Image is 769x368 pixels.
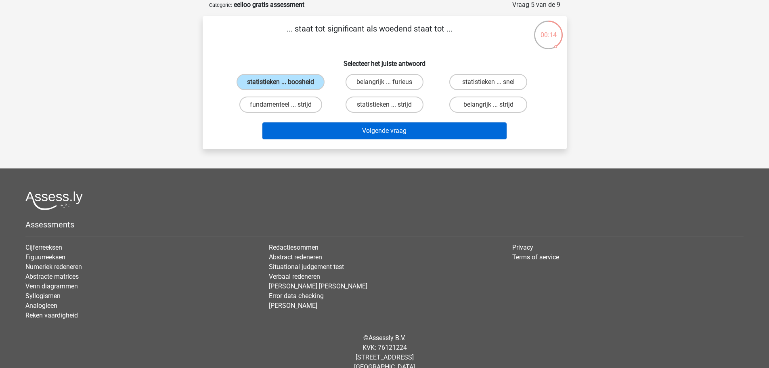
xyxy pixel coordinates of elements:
a: Privacy [512,244,533,251]
a: Assessly B.V. [369,334,406,342]
a: Redactiesommen [269,244,318,251]
a: Error data checking [269,292,324,300]
div: 00:14 [533,20,564,40]
img: Assessly logo [25,191,83,210]
label: statistieken ... strijd [346,97,423,113]
h5: Assessments [25,220,744,229]
a: Situational judgement test [269,263,344,271]
a: [PERSON_NAME] [269,302,317,309]
a: Terms of service [512,253,559,261]
a: Verbaal redeneren [269,273,320,280]
p: ... staat tot significant als woedend staat tot ... [216,23,524,47]
a: [PERSON_NAME] [PERSON_NAME] [269,282,367,290]
a: Numeriek redeneren [25,263,82,271]
label: statistieken ... snel [449,74,527,90]
label: fundamenteel ... strijd [239,97,322,113]
label: statistieken ... boosheid [237,74,325,90]
a: Cijferreeksen [25,244,62,251]
label: belangrijk ... furieus [346,74,423,90]
strong: eelloo gratis assessment [234,1,304,8]
a: Abstract redeneren [269,253,322,261]
a: Reken vaardigheid [25,311,78,319]
button: Volgende vraag [262,122,507,139]
h6: Selecteer het juiste antwoord [216,53,554,67]
a: Abstracte matrices [25,273,79,280]
a: Figuurreeksen [25,253,65,261]
label: belangrijk ... strijd [449,97,527,113]
a: Syllogismen [25,292,61,300]
a: Venn diagrammen [25,282,78,290]
a: Analogieen [25,302,57,309]
small: Categorie: [209,2,232,8]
